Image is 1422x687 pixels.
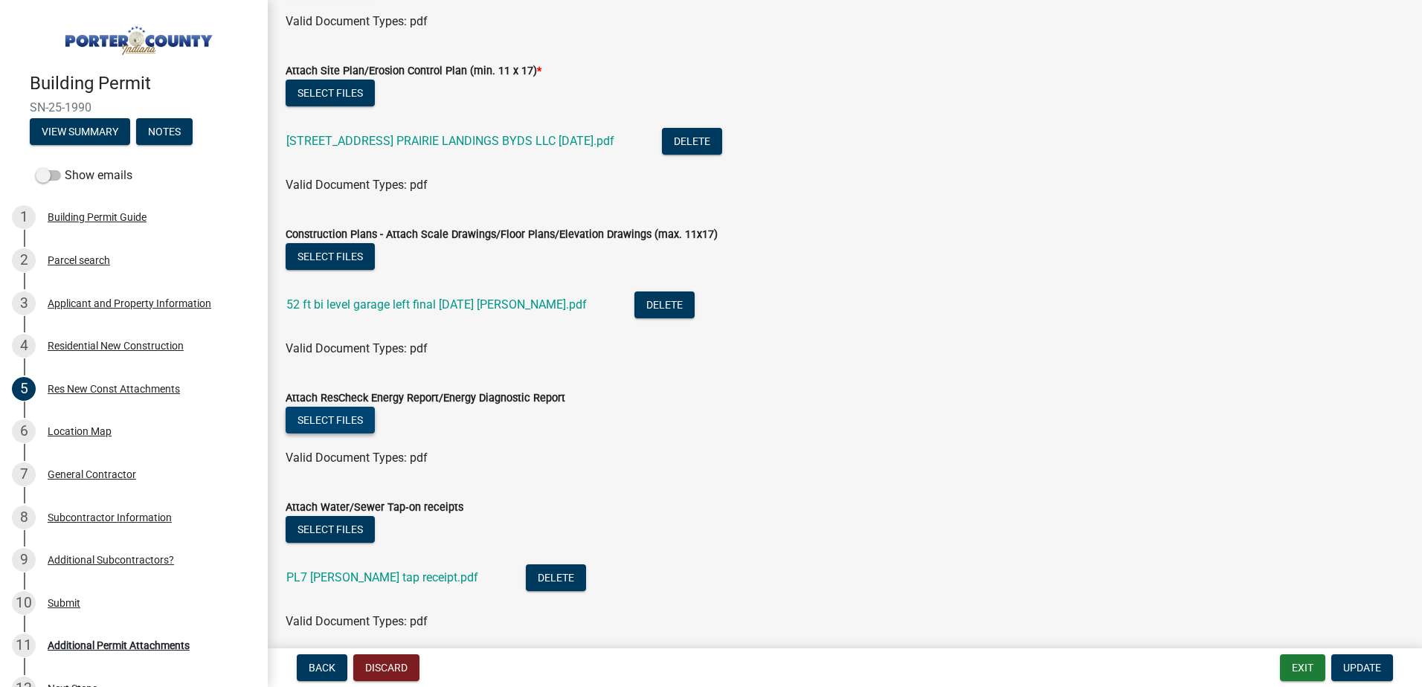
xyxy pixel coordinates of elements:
[353,654,419,681] button: Discard
[30,100,238,115] span: SN-25-1990
[286,134,614,148] a: [STREET_ADDRESS] PRAIRIE LANDINGS BYDS LLC [DATE].pdf
[286,80,375,106] button: Select files
[12,419,36,443] div: 6
[48,341,184,351] div: Residential New Construction
[662,135,722,149] wm-modal-confirm: Delete Document
[634,291,695,318] button: Delete
[30,16,244,57] img: Porter County, Indiana
[12,248,36,272] div: 2
[297,654,347,681] button: Back
[48,212,147,222] div: Building Permit Guide
[12,506,36,529] div: 8
[286,393,565,404] label: Attach ResCheck Energy Report/Energy Diagnostic Report
[136,118,193,145] button: Notes
[12,462,36,486] div: 7
[30,126,130,138] wm-modal-confirm: Summary
[48,640,190,651] div: Additional Permit Attachments
[1280,654,1325,681] button: Exit
[286,503,463,513] label: Attach Water/Sewer Tap‐on receipts
[12,548,36,572] div: 9
[634,299,695,313] wm-modal-confirm: Delete Document
[1331,654,1393,681] button: Update
[48,298,211,309] div: Applicant and Property Information
[30,73,256,94] h4: Building Permit
[286,14,428,28] span: Valid Document Types: pdf
[286,570,478,584] a: PL7 [PERSON_NAME] tap receipt.pdf
[286,230,718,240] label: Construction Plans - Attach Scale Drawings/Floor Plans/Elevation Drawings (max. 11x17)
[286,451,428,465] span: Valid Document Types: pdf
[30,118,130,145] button: View Summary
[286,614,428,628] span: Valid Document Types: pdf
[286,243,375,270] button: Select files
[286,407,375,433] button: Select files
[526,572,586,586] wm-modal-confirm: Delete Document
[48,255,110,265] div: Parcel search
[286,516,375,543] button: Select files
[309,662,335,674] span: Back
[12,633,36,657] div: 11
[662,128,722,155] button: Delete
[12,591,36,615] div: 10
[48,512,172,523] div: Subcontractor Information
[48,469,136,480] div: General Contractor
[1343,662,1381,674] span: Update
[36,167,132,184] label: Show emails
[12,334,36,358] div: 4
[286,297,587,312] a: 52 ft bi level garage left final [DATE] [PERSON_NAME].pdf
[48,426,112,436] div: Location Map
[286,66,541,77] label: Attach Site Plan/Erosion Control Plan (min. 11 x 17)
[12,377,36,401] div: 5
[48,555,174,565] div: Additional Subcontractors?
[48,598,80,608] div: Submit
[286,178,428,192] span: Valid Document Types: pdf
[136,126,193,138] wm-modal-confirm: Notes
[48,384,180,394] div: Res New Const Attachments
[286,341,428,355] span: Valid Document Types: pdf
[12,291,36,315] div: 3
[526,564,586,591] button: Delete
[12,205,36,229] div: 1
